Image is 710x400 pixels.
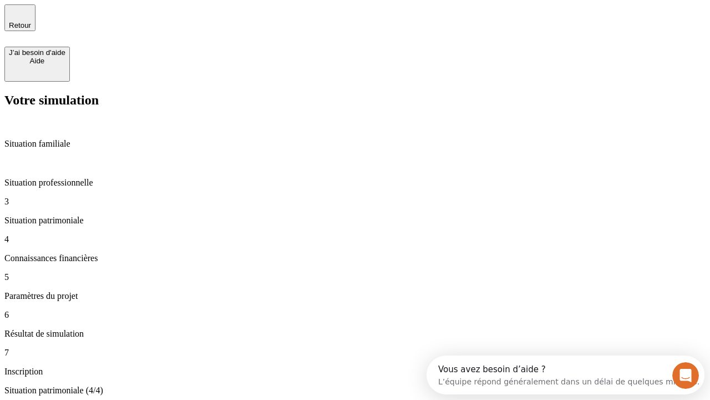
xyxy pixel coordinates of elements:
p: Situation professionnelle [4,178,706,188]
button: J’ai besoin d'aideAide [4,47,70,82]
p: Situation patrimoniale (4/4) [4,386,706,396]
div: L’équipe répond généralement dans un délai de quelques minutes. [12,18,273,30]
div: Vous avez besoin d’aide ? [12,9,273,18]
p: 5 [4,272,706,282]
p: Connaissances financières [4,253,706,263]
p: Inscription [4,367,706,377]
p: Paramètres du projet [4,291,706,301]
p: Situation patrimoniale [4,216,706,226]
button: Retour [4,4,35,31]
p: Situation familiale [4,139,706,149]
div: Aide [9,57,65,65]
h2: Votre simulation [4,93,706,108]
iframe: Intercom live chat discovery launcher [427,356,704,394]
p: Résultat de simulation [4,329,706,339]
p: 6 [4,310,706,320]
div: J’ai besoin d'aide [9,48,65,57]
p: 3 [4,197,706,207]
span: Retour [9,21,31,29]
iframe: Intercom live chat [672,362,699,389]
div: Ouvrir le Messenger Intercom [4,4,306,35]
p: 7 [4,348,706,358]
p: 4 [4,234,706,244]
